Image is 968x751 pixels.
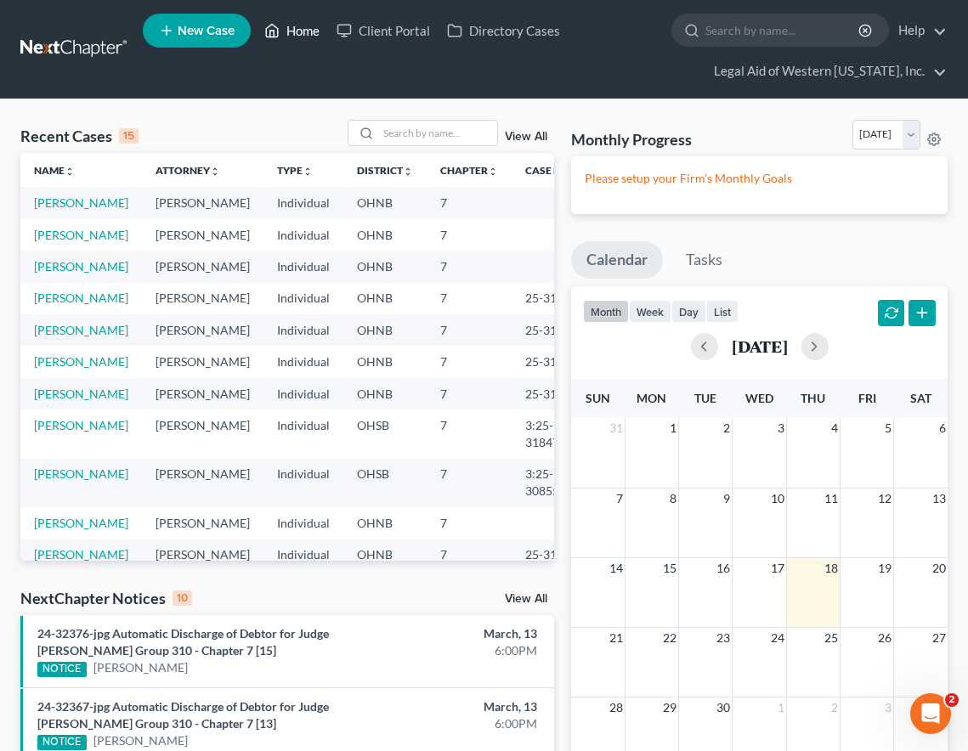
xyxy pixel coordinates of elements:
[608,418,625,438] span: 31
[343,314,427,346] td: OHNB
[142,251,263,282] td: [PERSON_NAME]
[34,291,128,305] a: [PERSON_NAME]
[722,488,732,509] span: 9
[637,391,666,405] span: Mon
[608,697,625,718] span: 28
[505,593,547,605] a: View All
[427,459,512,507] td: 7
[403,167,413,177] i: unfold_more
[661,697,678,718] span: 29
[571,129,692,150] h3: Monthly Progress
[512,459,593,507] td: 3:25-bk-30855
[512,346,593,377] td: 25-31868
[328,15,439,46] a: Client Portal
[823,628,840,648] span: 25
[343,378,427,409] td: OHNB
[583,300,629,323] button: month
[263,346,343,377] td: Individual
[427,314,512,346] td: 7
[931,558,948,579] span: 20
[427,346,512,377] td: 7
[769,558,786,579] span: 17
[945,693,959,707] span: 2
[256,15,328,46] a: Home
[34,354,128,369] a: [PERSON_NAME]
[20,126,139,146] div: Recent Cases
[382,698,537,715] div: March, 13
[829,418,840,438] span: 4
[858,391,876,405] span: Fri
[343,219,427,251] td: OHNB
[142,378,263,409] td: [PERSON_NAME]
[34,259,128,274] a: [PERSON_NAME]
[303,167,313,177] i: unfold_more
[427,507,512,539] td: 7
[263,283,343,314] td: Individual
[34,228,128,242] a: [PERSON_NAME]
[343,409,427,458] td: OHSB
[705,56,947,87] a: Legal Aid of Western [US_STATE], Inc.
[343,507,427,539] td: OHNB
[732,337,788,355] h2: [DATE]
[37,662,87,677] div: NOTICE
[263,251,343,282] td: Individual
[382,715,537,732] div: 6:00PM
[427,539,512,571] td: 7
[37,626,329,658] a: 24-32376-jpg Automatic Discharge of Debtor for Judge [PERSON_NAME] Group 310 - Chapter 7 [15]
[263,378,343,409] td: Individual
[427,251,512,282] td: 7
[93,659,188,676] a: [PERSON_NAME]
[142,283,263,314] td: [PERSON_NAME]
[668,418,678,438] span: 1
[705,14,861,46] input: Search by name...
[715,628,732,648] span: 23
[512,283,593,314] td: 25-31864
[694,391,716,405] span: Tue
[823,488,840,509] span: 11
[910,391,931,405] span: Sat
[142,507,263,539] td: [PERSON_NAME]
[706,300,739,323] button: list
[142,409,263,458] td: [PERSON_NAME]
[34,387,128,401] a: [PERSON_NAME]
[93,732,188,749] a: [PERSON_NAME]
[876,628,893,648] span: 26
[20,588,192,608] div: NextChapter Notices
[876,558,893,579] span: 19
[343,539,427,571] td: OHNB
[440,164,498,177] a: Chapterunfold_more
[715,558,732,579] span: 16
[931,488,948,509] span: 13
[776,697,786,718] span: 1
[210,167,220,177] i: unfold_more
[931,628,948,648] span: 27
[427,409,512,458] td: 7
[263,187,343,218] td: Individual
[142,459,263,507] td: [PERSON_NAME]
[715,697,732,718] span: 30
[382,625,537,642] div: March, 13
[801,391,825,405] span: Thu
[343,251,427,282] td: OHNB
[142,346,263,377] td: [PERSON_NAME]
[142,539,263,571] td: [PERSON_NAME]
[823,558,840,579] span: 18
[427,219,512,251] td: 7
[512,378,593,409] td: 25-31772
[277,164,313,177] a: Typeunfold_more
[343,346,427,377] td: OHNB
[142,314,263,346] td: [PERSON_NAME]
[343,187,427,218] td: OHNB
[34,547,128,562] a: [PERSON_NAME]
[890,15,947,46] a: Help
[378,121,497,145] input: Search by name...
[263,507,343,539] td: Individual
[34,418,128,432] a: [PERSON_NAME]
[614,488,625,509] span: 7
[156,164,220,177] a: Attorneyunfold_more
[525,164,580,177] a: Case Nounfold_more
[382,642,537,659] div: 6:00PM
[608,558,625,579] span: 14
[427,283,512,314] td: 7
[571,241,663,279] a: Calendar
